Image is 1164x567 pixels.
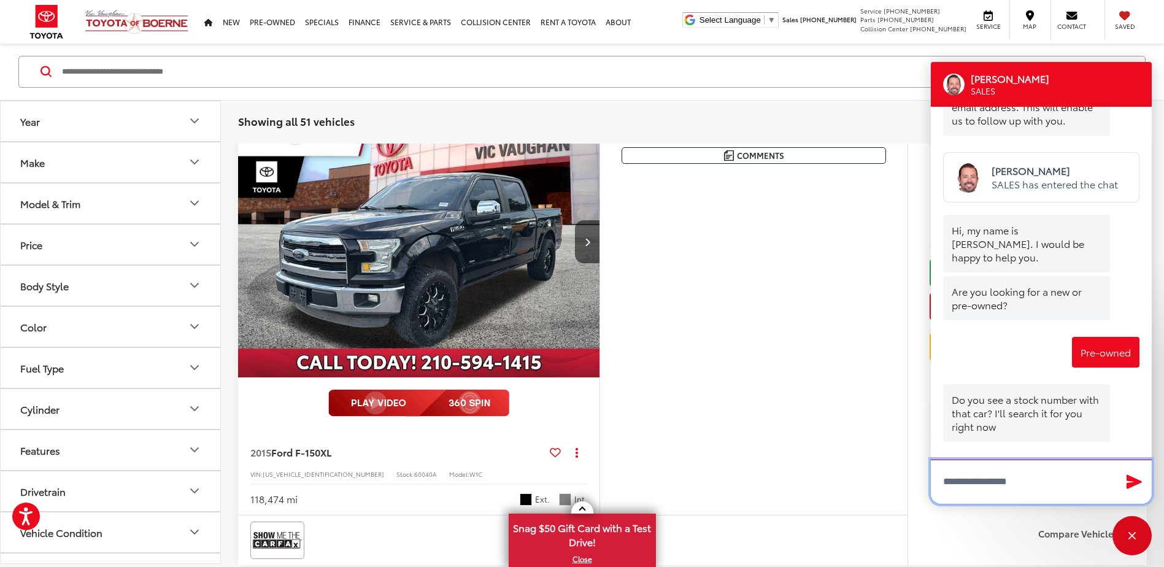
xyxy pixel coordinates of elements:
button: Model & TrimModel & Trim [1,183,222,223]
img: Comments [724,150,734,161]
div: 118,474 mi [250,492,298,506]
div: Model & Trim [187,196,202,211]
div: Operator Name [971,72,1063,85]
a: Gubagoo [1006,458,1039,468]
div: Color [187,320,202,334]
div: Drivetrain [20,485,66,497]
div: Are you looking for a new or pre-owned? [943,276,1110,320]
div: Make [20,156,45,168]
span: has entered the chat [1022,177,1118,191]
div: Vehicle Condition [20,526,102,538]
input: Search by Make, Model, or Keyword [61,57,1068,87]
span: Comments [737,150,784,161]
div: Operator Title [971,85,1063,97]
span: Parts [860,15,876,24]
span: Model: [449,469,469,479]
span: Showing all 51 vehicles [238,114,355,128]
div: Model & Trim [20,198,80,209]
span: Service [974,22,1002,31]
span: 60040A [414,469,437,479]
div: Hi, my name is [PERSON_NAME]. I would be happy to help you. [943,215,1110,272]
div: Vehicle Condition [187,525,202,540]
span: [US_VEHICLE_IDENTIFICATION_NUMBER] [263,469,384,479]
button: Fuel TypeFuel Type [1,348,222,388]
span: [PHONE_NUMBER] [877,15,934,24]
div: Year [20,115,40,127]
div: Features [20,444,60,456]
span: SALES [992,177,1022,191]
span: Sales [782,15,798,24]
button: Body StyleBody Style [1,266,222,306]
p: SALES [971,85,1049,97]
span: $11,200 [930,175,1125,206]
p: [PERSON_NAME] [971,72,1049,85]
div: Body Style [187,279,202,293]
div: Serviced by . Use is subject to [943,458,1139,473]
span: ​ [764,15,765,25]
span: Saved [1111,22,1138,31]
p: [PERSON_NAME] [992,164,1118,177]
span: Tuxedo Black Metallic [520,493,532,506]
span: VIN: [250,469,263,479]
div: Close [1112,516,1152,555]
a: Check Availability [930,259,1125,287]
a: 2015 Ford F-150 XL2015 Ford F-150 XL2015 Ford F-150 XL2015 Ford F-150 XL [237,106,601,378]
button: Search [1068,56,1124,87]
span: 2015 [250,445,271,459]
span: [PHONE_NUMBER] [800,15,857,24]
span: Gray [559,493,571,506]
div: Color [20,321,47,333]
span: [PHONE_NUMBER] [910,24,966,33]
button: Actions [566,441,587,463]
span: ▼ [768,15,776,25]
button: DrivetrainDrivetrain [1,471,222,511]
a: 2015Ford F-150XL [250,445,545,459]
textarea: Type your message [931,460,1152,504]
span: Contact [1057,22,1086,31]
span: Snag $50 Gift Card with a Test Drive! [510,515,655,552]
span: Map [1016,22,1043,31]
span: dropdown dots [576,447,578,457]
div: Make [187,155,202,170]
a: Select Language​ [700,15,776,25]
img: 2015 Ford F-150 XL [237,106,601,379]
span: Stock: [396,469,414,479]
span: Select Language [700,15,761,25]
div: Features [187,443,202,458]
button: Vehicle ConditionVehicle Condition [1,512,222,552]
div: 2015 Ford F-150 XL 0 [237,106,601,378]
span: [DATE] Price: [930,212,1125,224]
div: Pre-owned [1072,337,1139,368]
button: MakeMake [1,142,222,182]
div: Price [187,237,202,252]
div: Do you see a stock number with that car? I'll search it for you right now [943,384,1110,442]
button: Send Message [1121,469,1147,495]
div: Price [20,239,42,250]
img: View CARFAX report [253,524,302,557]
span: Int. [574,493,587,505]
button: Comments [622,147,886,164]
img: 7c28f690-1c75-11f0-bac8-07203ebf8b3a-1744996756_7426.png [953,162,984,193]
div: Body Style [20,280,69,291]
div: Cylinder [187,402,202,417]
button: Next image [575,220,599,263]
button: Toggle Chat Window [1112,516,1152,555]
div: Fuel Type [20,362,64,374]
span: XL [320,445,331,459]
span: [PHONE_NUMBER] [884,6,940,15]
button: YearYear [1,101,222,141]
a: Value Your Trade [930,333,1125,360]
button: Get Price Now [930,293,1125,320]
img: Vic Vaughan Toyota of Boerne [85,9,189,34]
span: Collision Center [860,24,908,33]
img: full motion video [328,390,509,417]
button: PricePrice [1,225,222,264]
a: Terms [1097,458,1117,468]
span: W1C [469,469,482,479]
button: FeaturesFeatures [1,430,222,470]
div: Operator Image [943,74,965,95]
div: Cylinder [20,403,60,415]
div: Fuel Type [187,361,202,376]
div: Year [187,114,202,129]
